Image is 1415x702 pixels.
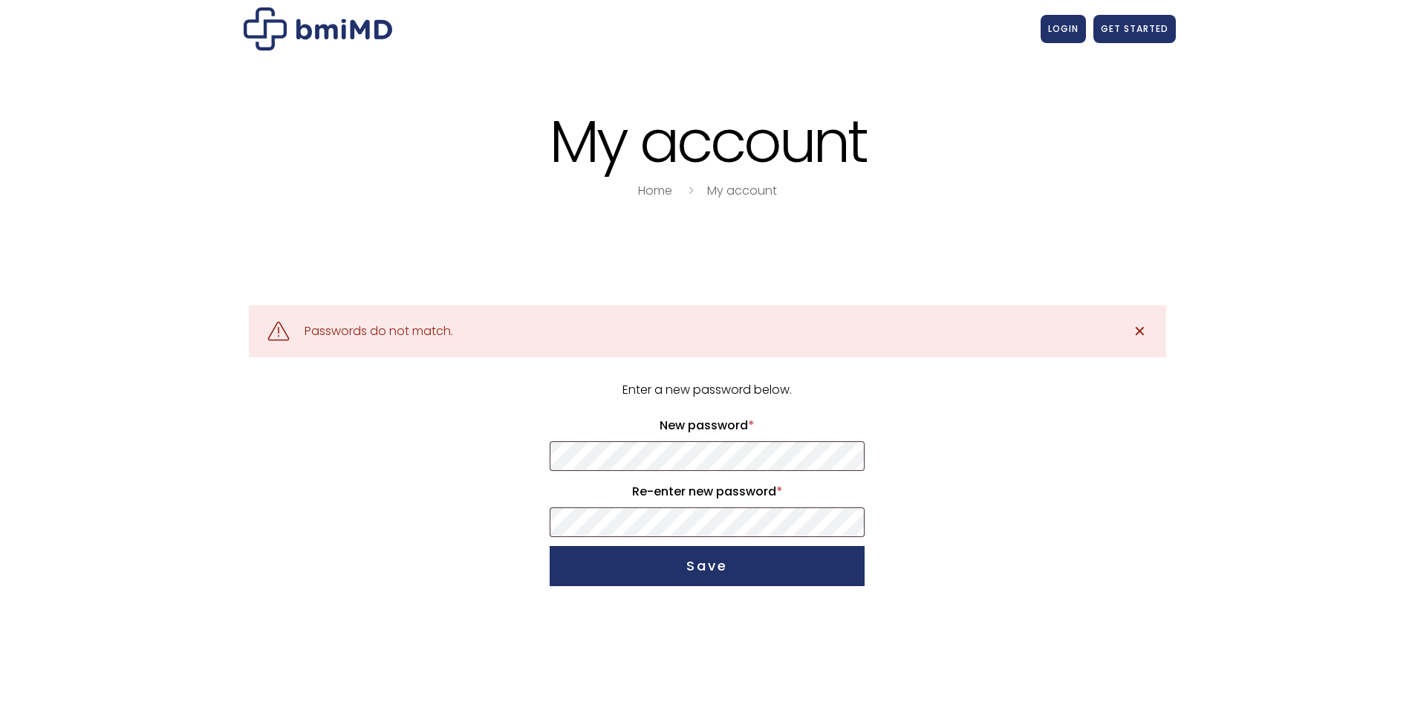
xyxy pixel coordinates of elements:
[1093,15,1176,43] a: GET STARTED
[1101,22,1168,35] span: GET STARTED
[240,110,1176,173] h1: My account
[550,546,865,586] button: Save
[1041,15,1086,43] a: LOGIN
[550,480,865,504] label: Re-enter new password
[683,182,699,199] i: breadcrumbs separator
[638,182,672,199] a: Home
[547,380,867,400] p: Enter a new password below.
[1048,22,1079,35] span: LOGIN
[1133,321,1146,342] span: ✕
[305,321,453,342] div: Passwords do not match.
[244,7,392,51] img: My account
[707,182,777,199] a: My account
[550,414,865,438] label: New password
[1125,316,1155,346] a: ✕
